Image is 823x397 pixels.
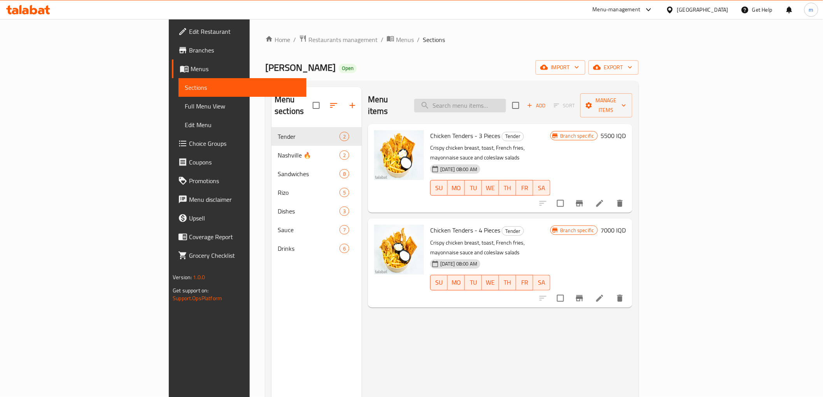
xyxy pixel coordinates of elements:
[414,99,506,112] input: search
[430,224,500,236] span: Chicken Tenders - 4 Pieces
[502,227,524,236] span: Tender
[340,188,349,197] div: items
[502,277,513,288] span: TH
[172,190,306,209] a: Menu disclaimer
[536,60,585,75] button: import
[482,275,499,290] button: WE
[189,139,300,148] span: Choice Groups
[570,194,589,213] button: Branch-specific-item
[387,35,414,45] a: Menus
[381,35,383,44] li: /
[340,170,349,178] span: 8
[340,189,349,196] span: 5
[368,94,405,117] h2: Menu items
[516,275,533,290] button: FR
[340,150,349,160] div: items
[271,164,362,183] div: Sandwiches8
[595,63,632,72] span: export
[526,101,547,110] span: Add
[278,188,340,197] span: Rizo
[173,285,208,296] span: Get support on:
[189,45,300,55] span: Branches
[499,180,516,196] button: TH
[502,132,524,141] span: Tender
[340,245,349,252] span: 6
[430,275,448,290] button: SU
[482,180,499,196] button: WE
[340,244,349,253] div: items
[191,64,300,73] span: Menus
[185,120,300,129] span: Edit Menu
[172,59,306,78] a: Menus
[172,153,306,171] a: Coupons
[570,289,589,308] button: Branch-specific-item
[611,194,629,213] button: delete
[172,22,306,41] a: Edit Restaurant
[557,227,597,234] span: Branch specific
[423,35,445,44] span: Sections
[340,152,349,159] span: 2
[557,132,597,140] span: Branch specific
[299,35,378,45] a: Restaurants management
[595,199,604,208] a: Edit menu item
[677,5,728,14] div: [GEOGRAPHIC_DATA]
[549,100,580,112] span: Select section first
[595,294,604,303] a: Edit menu item
[340,132,349,141] div: items
[173,272,192,282] span: Version:
[374,130,424,180] img: Chicken Tenders - 3 Pieces
[179,115,306,134] a: Edit Menu
[340,208,349,215] span: 3
[278,169,340,178] div: Sandwiches
[611,289,629,308] button: delete
[308,97,324,114] span: Select all sections
[189,176,300,185] span: Promotions
[451,277,462,288] span: MO
[580,93,632,117] button: Manage items
[437,260,480,268] span: [DATE] 08:00 AM
[278,244,340,253] span: Drinks
[172,227,306,246] a: Coverage Report
[271,127,362,146] div: Tender2
[189,195,300,204] span: Menu disclaimer
[809,5,814,14] span: m
[516,180,533,196] button: FR
[172,171,306,190] a: Promotions
[179,97,306,115] a: Full Menu View
[485,182,496,194] span: WE
[465,180,482,196] button: TU
[542,63,579,72] span: import
[278,206,340,216] span: Dishes
[189,27,300,36] span: Edit Restaurant
[533,180,550,196] button: SA
[172,246,306,265] a: Grocery Checklist
[434,182,445,194] span: SU
[437,166,480,173] span: [DATE] 08:00 AM
[430,143,550,163] p: Crispy chicken breast, toast, French fries, mayonnaise sauce and coleslaw salads
[340,133,349,140] span: 2
[468,182,479,194] span: TU
[417,35,420,44] li: /
[340,206,349,216] div: items
[374,225,424,275] img: Chicken Tenders - 4 Pieces
[179,78,306,97] a: Sections
[343,96,362,115] button: Add section
[502,226,524,236] div: Tender
[587,96,626,115] span: Manage items
[271,124,362,261] nav: Menu sections
[278,132,340,141] span: Tender
[519,182,530,194] span: FR
[448,180,465,196] button: MO
[499,275,516,290] button: TH
[278,225,340,234] span: Sauce
[430,180,448,196] button: SU
[278,150,340,160] span: Nashville 🔥
[601,225,626,236] h6: 7000 IQD
[485,277,496,288] span: WE
[189,157,300,167] span: Coupons
[588,60,639,75] button: export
